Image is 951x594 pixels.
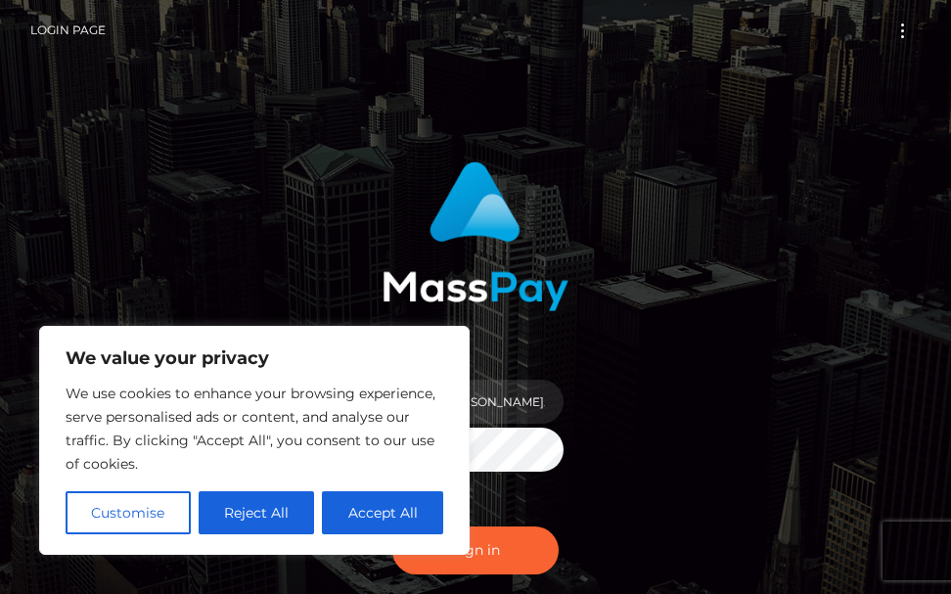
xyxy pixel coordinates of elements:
button: Reject All [199,491,315,534]
p: We use cookies to enhance your browsing experience, serve personalised ads or content, and analys... [66,382,443,476]
button: Toggle navigation [884,18,921,44]
button: Accept All [322,491,443,534]
input: Username... [423,380,564,424]
div: We value your privacy [39,326,470,555]
button: Customise [66,491,191,534]
button: Sign in [392,526,559,574]
a: Login Page [30,10,106,51]
img: MassPay Login [383,161,568,311]
p: We value your privacy [66,346,443,370]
